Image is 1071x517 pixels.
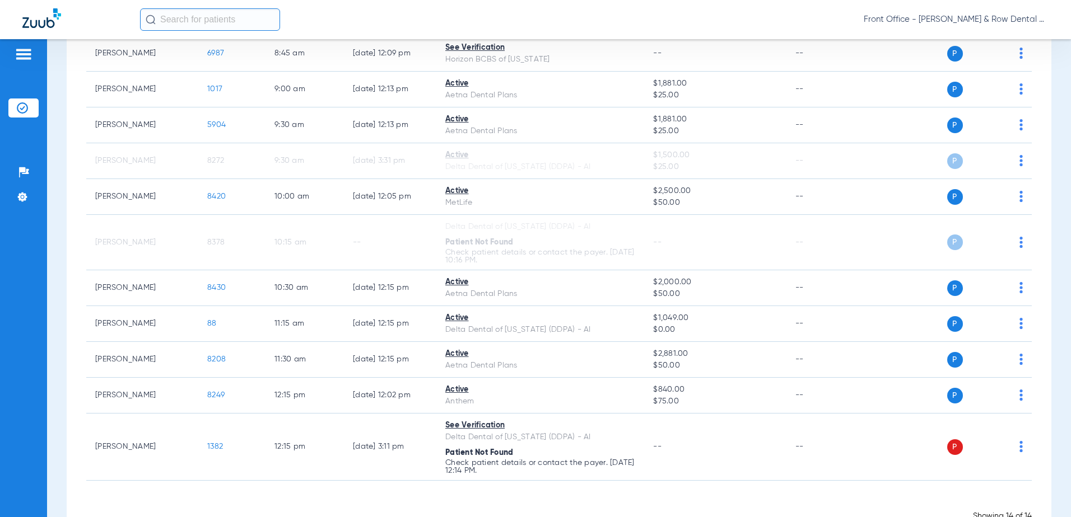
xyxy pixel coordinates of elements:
[86,306,198,342] td: [PERSON_NAME]
[445,54,635,65] div: Horizon BCBS of [US_STATE]
[445,42,635,54] div: See Verification
[86,36,198,72] td: [PERSON_NAME]
[86,143,198,179] td: [PERSON_NAME]
[207,391,225,399] span: 8249
[1015,463,1071,517] iframe: Chat Widget
[653,185,777,197] span: $2,500.00
[653,324,777,336] span: $0.00
[207,157,224,164] span: 8272
[786,378,862,413] td: --
[653,238,662,246] span: --
[445,324,635,336] div: Delta Dental of [US_STATE] (DDPA) - AI
[1019,48,1023,59] img: group-dot-blue.svg
[947,234,963,250] span: P
[266,270,344,306] td: 10:30 AM
[445,78,635,90] div: Active
[445,185,635,197] div: Active
[344,143,436,179] td: [DATE] 3:31 PM
[947,82,963,97] span: P
[266,107,344,143] td: 9:30 AM
[1019,155,1023,166] img: group-dot-blue.svg
[653,360,777,372] span: $50.00
[86,342,198,378] td: [PERSON_NAME]
[445,161,635,173] div: Delta Dental of [US_STATE] (DDPA) - AI
[786,215,862,270] td: --
[22,8,61,28] img: Zuub Logo
[266,342,344,378] td: 11:30 AM
[445,396,635,407] div: Anthem
[653,348,777,360] span: $2,881.00
[653,312,777,324] span: $1,049.00
[786,342,862,378] td: --
[445,125,635,137] div: Aetna Dental Plans
[445,221,635,233] div: Delta Dental of [US_STATE] (DDPA) - AI
[1019,318,1023,329] img: group-dot-blue.svg
[947,352,963,368] span: P
[266,215,344,270] td: 10:15 AM
[445,248,635,264] p: Check patient details or contact the payer. [DATE] 10:16 PM.
[653,114,777,125] span: $1,881.00
[266,143,344,179] td: 9:30 AM
[344,179,436,215] td: [DATE] 12:05 PM
[86,378,198,413] td: [PERSON_NAME]
[786,179,862,215] td: --
[86,413,198,481] td: [PERSON_NAME]
[445,449,513,457] span: Patient Not Found
[653,384,777,396] span: $840.00
[445,312,635,324] div: Active
[445,288,635,300] div: Aetna Dental Plans
[266,72,344,107] td: 9:00 AM
[445,459,635,474] p: Check patient details or contact the payer. [DATE] 12:14 PM.
[266,413,344,481] td: 12:15 PM
[207,284,226,292] span: 8430
[140,8,280,31] input: Search for patients
[266,378,344,413] td: 12:15 PM
[653,125,777,137] span: $25.00
[445,384,635,396] div: Active
[86,72,198,107] td: [PERSON_NAME]
[207,443,223,450] span: 1382
[947,153,963,169] span: P
[653,276,777,288] span: $2,000.00
[947,46,963,62] span: P
[207,121,226,129] span: 5904
[266,179,344,215] td: 10:00 AM
[344,107,436,143] td: [DATE] 12:13 PM
[86,270,198,306] td: [PERSON_NAME]
[15,48,32,61] img: hamburger-icon
[344,36,436,72] td: [DATE] 12:09 PM
[653,149,777,161] span: $1,500.00
[786,270,862,306] td: --
[1019,441,1023,452] img: group-dot-blue.svg
[445,238,513,246] span: Patient Not Found
[653,396,777,407] span: $75.00
[344,413,436,481] td: [DATE] 3:11 PM
[445,149,635,161] div: Active
[786,306,862,342] td: --
[1019,237,1023,248] img: group-dot-blue.svg
[786,72,862,107] td: --
[947,316,963,332] span: P
[947,439,963,455] span: P
[445,431,635,443] div: Delta Dental of [US_STATE] (DDPA) - AI
[653,49,662,57] span: --
[445,90,635,101] div: Aetna Dental Plans
[344,342,436,378] td: [DATE] 12:15 PM
[653,197,777,209] span: $50.00
[86,179,198,215] td: [PERSON_NAME]
[947,388,963,403] span: P
[653,161,777,173] span: $25.00
[86,107,198,143] td: [PERSON_NAME]
[947,280,963,296] span: P
[207,238,225,246] span: 8378
[1019,83,1023,95] img: group-dot-blue.svg
[207,85,222,93] span: 1017
[786,143,862,179] td: --
[653,443,662,450] span: --
[653,288,777,300] span: $50.00
[207,319,217,327] span: 88
[786,36,862,72] td: --
[1019,119,1023,130] img: group-dot-blue.svg
[445,360,635,372] div: Aetna Dental Plans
